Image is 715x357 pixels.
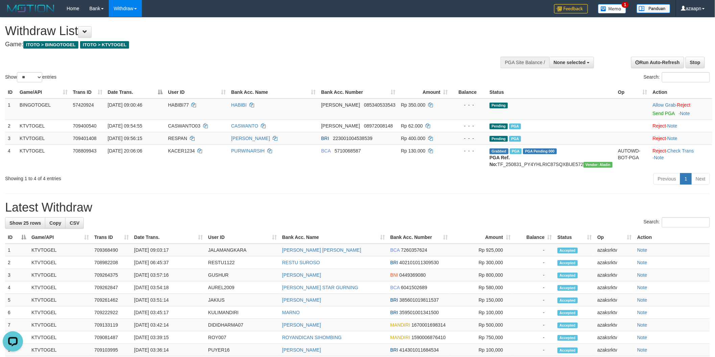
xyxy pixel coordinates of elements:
span: Vendor URL: https://payment4.1velocity.biz [584,162,613,168]
a: Note [637,247,647,253]
a: Send PGA [653,111,675,116]
td: [DATE] 03:54:18 [131,281,205,294]
span: Copy 385601019811537 to clipboard [399,297,439,303]
th: Status: activate to sort column ascending [555,231,595,244]
span: Marked by azaksrktv [509,123,521,129]
td: KTVTOGEL [17,132,70,144]
div: Showing 1 to 4 of 4 entries [5,172,293,182]
td: BINGOTOGEL [17,99,70,120]
span: Marked by azaksrktv [509,136,521,142]
th: Trans ID: activate to sort column ascending [92,231,131,244]
a: Reject [653,123,666,129]
td: 3 [5,269,29,281]
a: Note [667,136,677,141]
span: CSV [70,220,79,226]
td: Rp 150,000 [450,294,513,306]
a: [PERSON_NAME] [PERSON_NAME] [282,247,361,253]
a: Check Trans [667,148,694,154]
td: 709222922 [92,306,131,319]
td: [DATE] 03:51:14 [131,294,205,306]
a: Note [637,260,647,265]
span: Accepted [558,273,578,278]
td: [DATE] 03:39:15 [131,331,205,344]
span: Show 25 rows [9,220,41,226]
span: Pending [490,136,508,142]
select: Showentries [17,72,42,82]
a: Note [667,123,677,129]
button: Open LiveChat chat widget [3,3,23,23]
td: AUREL2009 [205,281,279,294]
td: - [513,319,555,331]
td: AUTOWD-BOT-PGA [615,144,650,170]
th: User ID: activate to sort column ascending [165,86,228,99]
div: PGA Site Balance / [500,57,549,68]
a: 1 [680,173,692,185]
a: RESTU SUROSO [282,260,320,265]
span: 708809943 [73,148,97,154]
span: [DATE] 20:06:06 [108,148,142,154]
a: Show 25 rows [5,217,45,229]
th: Status [487,86,615,99]
td: · [650,119,712,132]
span: [DATE] 09:00:46 [108,102,142,108]
td: [DATE] 06:45:37 [131,256,205,269]
span: BNI [390,272,398,278]
th: Action [635,231,710,244]
td: TF_250831_PY4YHLRIC87SQXBUE572 [487,144,615,170]
span: [DATE] 09:56:15 [108,136,142,141]
span: Marked by azaksrktv [510,148,522,154]
a: CASWANTO [231,123,258,129]
span: BRI [321,136,329,141]
td: Rp 750,000 [450,331,513,344]
td: KTVTOGEL [29,281,92,294]
th: Bank Acc. Name: activate to sort column ascending [228,86,318,99]
td: Rp 925,000 [450,244,513,256]
a: [PERSON_NAME] [231,136,270,141]
td: KTVTOGEL [29,331,92,344]
span: Copy 0449369080 to clipboard [399,272,426,278]
th: Date Trans.: activate to sort column ascending [131,231,205,244]
span: Copy 223001004538539 to clipboard [333,136,373,141]
td: - [513,244,555,256]
th: Trans ID: activate to sort column ascending [70,86,105,99]
a: [PERSON_NAME] [282,322,321,328]
td: KTVTOGEL [29,344,92,356]
a: Reject [653,136,666,141]
span: Accepted [558,248,578,253]
span: Accepted [558,298,578,303]
span: Accepted [558,285,578,291]
td: · [650,99,712,120]
td: - [513,331,555,344]
th: ID: activate to sort column descending [5,231,29,244]
td: KULIMANDIRI [205,306,279,319]
td: · [650,132,712,144]
td: 4 [5,281,29,294]
a: Note [637,310,647,315]
img: Feedback.jpg [554,4,588,13]
a: Copy [45,217,66,229]
a: ROYANDICAN SIHOMBING [282,335,342,340]
a: Note [637,322,647,328]
td: 7 [5,319,29,331]
span: Copy 402101011309530 to clipboard [399,260,439,265]
td: azaksrktv [595,319,635,331]
label: Show entries [5,72,56,82]
span: RESPAN [168,136,187,141]
a: [PERSON_NAME] [282,297,321,303]
span: Pending [490,123,508,129]
input: Search: [662,217,710,227]
a: Note [637,297,647,303]
td: azaksrktv [595,281,635,294]
div: - - - [453,122,484,129]
th: Game/API: activate to sort column ascending [17,86,70,99]
td: KTVTOGEL [29,269,92,281]
span: BCA [321,148,331,154]
th: ID [5,86,17,99]
span: BRI [390,347,398,353]
span: Copy 1670001698314 to clipboard [412,322,446,328]
span: None selected [554,60,586,65]
td: azaksrktv [595,306,635,319]
img: MOTION_logo.png [5,3,56,13]
span: PGA Pending [523,148,557,154]
th: Op: activate to sort column ascending [595,231,635,244]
